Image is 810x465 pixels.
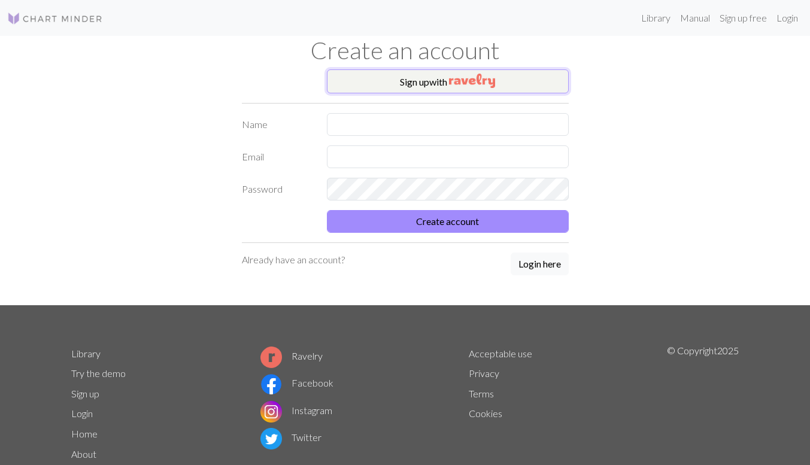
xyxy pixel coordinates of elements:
a: Library [636,6,675,30]
a: Acceptable use [469,348,532,359]
a: Instagram [260,405,332,416]
label: Password [235,178,320,200]
a: Cookies [469,408,502,419]
a: Login [71,408,93,419]
a: Terms [469,388,494,399]
img: Twitter logo [260,428,282,449]
button: Create account [327,210,569,233]
a: Library [71,348,101,359]
label: Email [235,145,320,168]
a: Try the demo [71,367,126,379]
a: About [71,448,96,460]
label: Name [235,113,320,136]
img: Instagram logo [260,401,282,423]
button: Login here [511,253,569,275]
h1: Create an account [64,36,747,65]
img: Logo [7,11,103,26]
img: Ravelry logo [260,347,282,368]
button: Sign upwith [327,69,569,93]
a: Home [71,428,98,439]
a: Sign up [71,388,99,399]
p: Already have an account? [242,253,345,267]
a: Ravelry [260,350,323,361]
a: Manual [675,6,715,30]
p: © Copyright 2025 [667,344,739,464]
a: Sign up free [715,6,772,30]
a: Privacy [469,367,499,379]
a: Login [772,6,803,30]
img: Facebook logo [260,373,282,395]
a: Facebook [260,377,333,388]
img: Ravelry [449,74,495,88]
a: Login here [511,253,569,276]
a: Twitter [260,431,321,443]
